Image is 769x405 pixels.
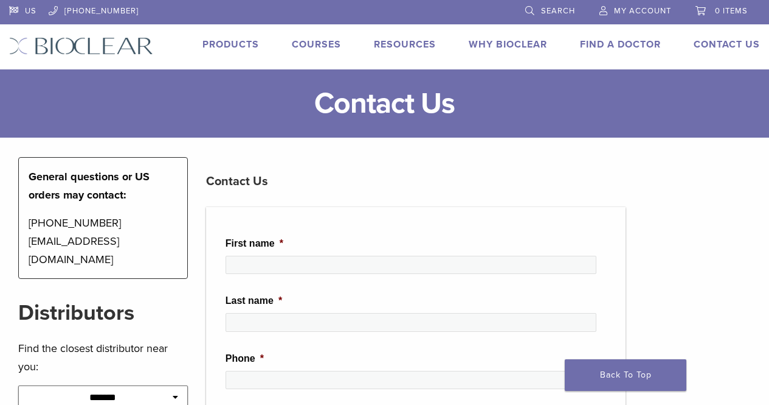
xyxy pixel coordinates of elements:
span: My Account [614,6,671,16]
label: Phone [226,353,264,365]
span: Search [541,6,575,16]
span: 0 items [715,6,748,16]
img: Bioclear [9,37,153,55]
a: Back To Top [565,359,686,391]
a: Find A Doctor [580,38,661,51]
a: Contact Us [694,38,760,51]
label: Last name [226,295,282,308]
label: First name [226,238,283,250]
strong: General questions or US orders may contact: [29,170,150,202]
a: Resources [374,38,436,51]
p: Find the closest distributor near you: [18,339,188,376]
p: [PHONE_NUMBER] [EMAIL_ADDRESS][DOMAIN_NAME] [29,214,178,269]
a: Why Bioclear [469,38,547,51]
h3: Contact Us [206,167,626,196]
a: Products [202,38,259,51]
h2: Distributors [18,298,188,328]
a: Courses [292,38,341,51]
